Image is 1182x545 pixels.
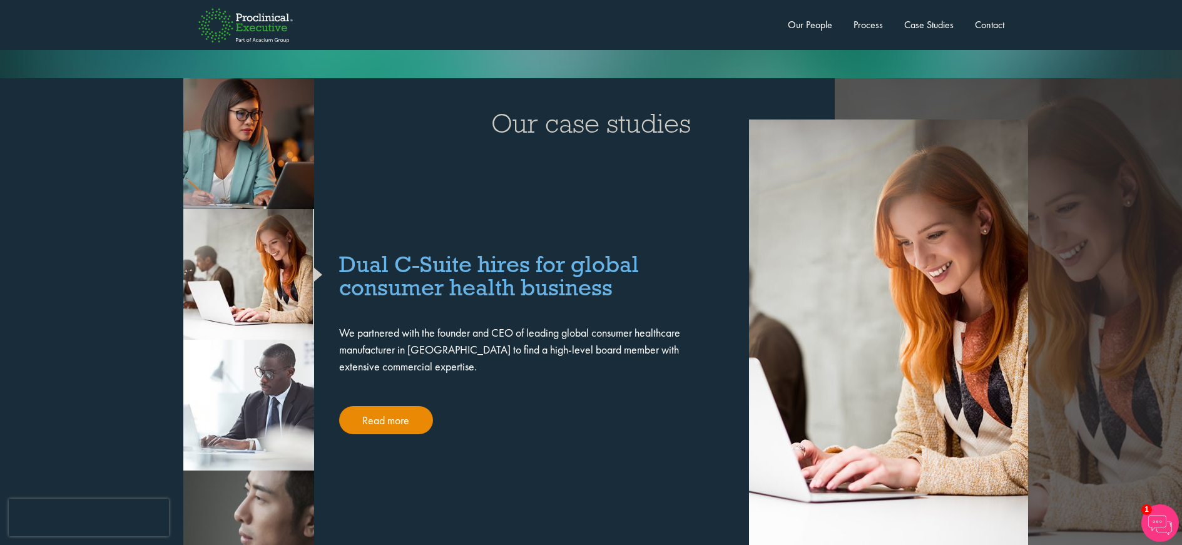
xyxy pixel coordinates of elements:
a: Case Studies [904,18,954,31]
p: We partnered with the founder and CEO of leading global consumer healthcare manufacturer in [GEOG... [339,324,699,375]
a: Contact [975,18,1004,31]
a: Our People [788,18,832,31]
a: Read more [339,406,433,434]
img: Chatbot [1141,504,1179,542]
iframe: reCAPTCHA [9,499,169,536]
span: 1 [1141,504,1152,515]
a: Process [853,18,883,31]
h4: Dual C-Suite hires for global consumer health business [339,252,699,299]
